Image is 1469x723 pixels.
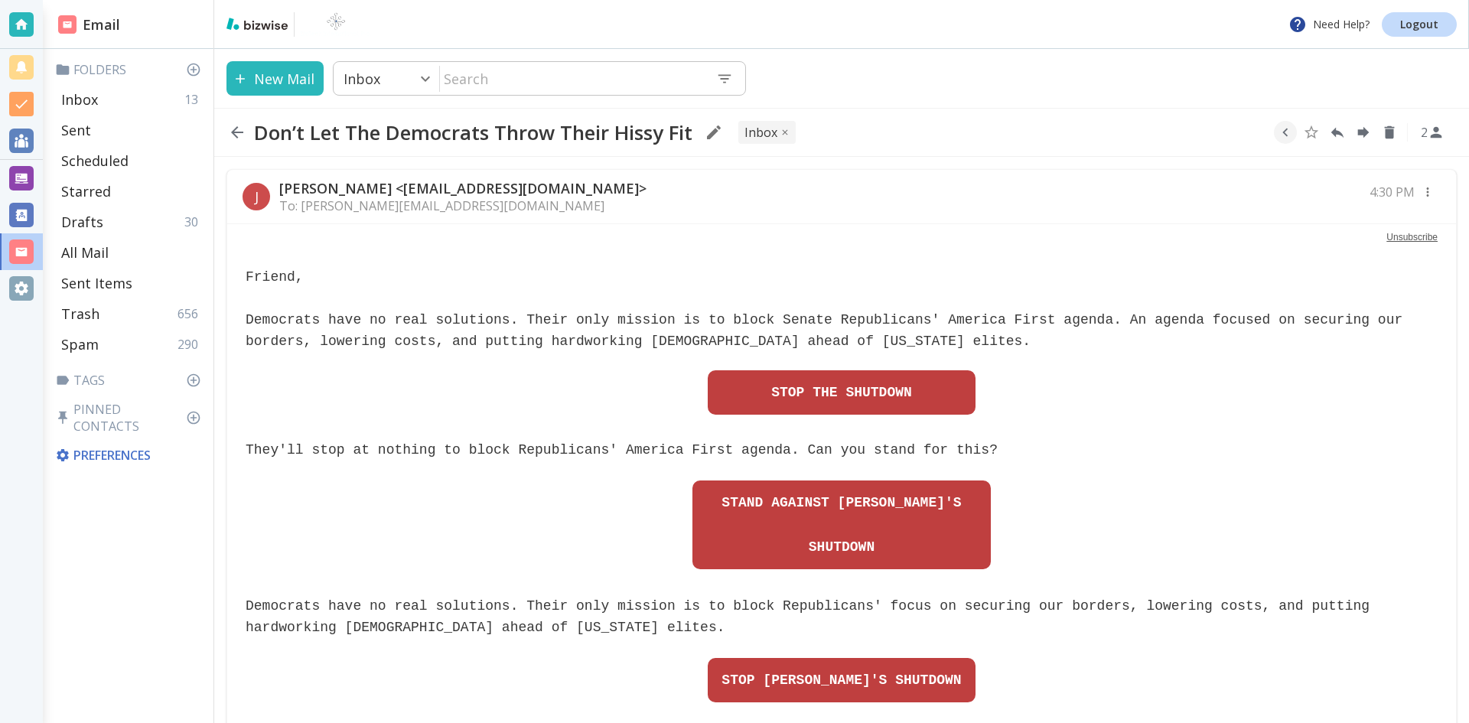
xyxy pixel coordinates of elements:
[744,124,777,141] p: INBOX
[440,63,704,94] input: Search
[226,18,288,30] img: bizwise
[344,70,380,88] p: Inbox
[1378,121,1401,144] button: Delete
[227,170,1456,224] div: J[PERSON_NAME] <[EMAIL_ADDRESS][DOMAIN_NAME]>To: [PERSON_NAME][EMAIL_ADDRESS][DOMAIN_NAME]4:30 PM
[61,121,91,139] p: Sent
[55,298,207,329] div: Trash656
[55,176,207,207] div: Starred
[61,305,99,323] p: Trash
[1370,184,1415,200] p: 4:30 PM
[55,115,207,145] div: Sent
[55,447,204,464] p: Preferences
[55,84,207,115] div: Inbox13
[178,336,204,353] p: 290
[254,120,692,145] h2: Don’t Let The Democrats Throw Their Hissy Fit
[58,15,77,34] img: DashboardSidebarEmail.svg
[52,441,207,470] div: Preferences
[178,305,204,322] p: 656
[55,268,207,298] div: Sent Items
[279,179,647,197] p: [PERSON_NAME] <[EMAIL_ADDRESS][DOMAIN_NAME]>
[1421,124,1428,141] p: 2
[255,187,259,206] p: J
[1400,19,1438,30] p: Logout
[61,90,98,109] p: Inbox
[58,15,120,35] h2: Email
[55,207,207,237] div: Drafts30
[279,197,647,214] p: To: [PERSON_NAME][EMAIL_ADDRESS][DOMAIN_NAME]
[1382,12,1457,37] a: Logout
[1352,121,1375,144] button: Forward
[61,151,129,170] p: Scheduled
[61,213,103,231] p: Drafts
[55,329,207,360] div: Spam290
[184,91,204,108] p: 13
[1414,114,1451,151] button: See Participants
[61,274,132,292] p: Sent Items
[61,182,111,200] p: Starred
[55,61,207,78] p: Folders
[55,145,207,176] div: Scheduled
[61,335,99,353] p: Spam
[55,401,207,435] p: Pinned Contacts
[55,372,207,389] p: Tags
[1288,15,1370,34] p: Need Help?
[61,243,109,262] p: All Mail
[184,213,204,230] p: 30
[226,61,324,96] button: New Mail
[55,237,207,268] div: All Mail
[301,12,371,37] img: BioTech International
[1326,121,1349,144] button: Reply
